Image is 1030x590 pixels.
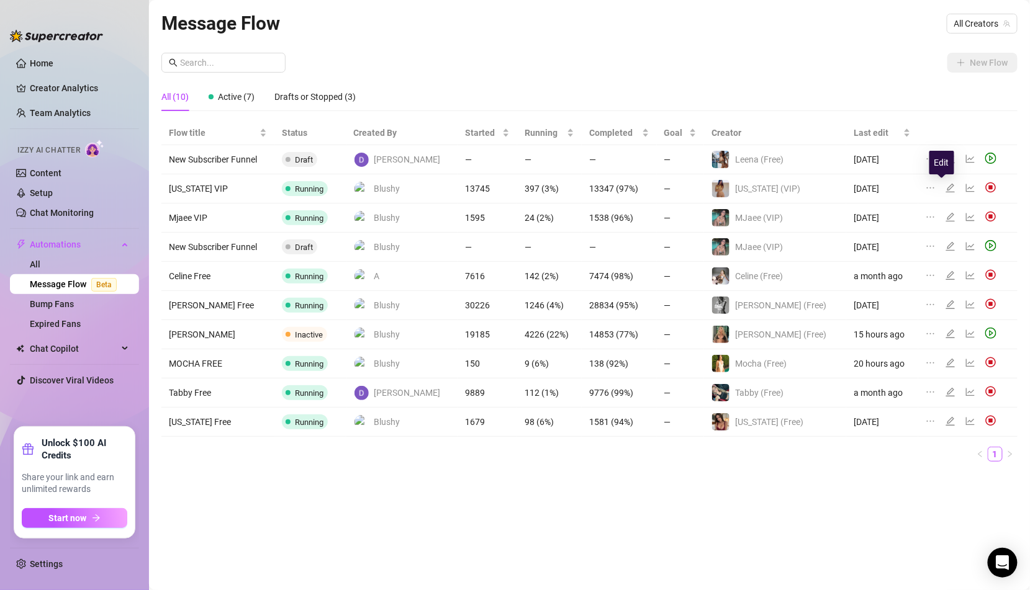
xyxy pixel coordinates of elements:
span: [US_STATE] (Free) [735,417,803,427]
td: — [517,233,582,262]
td: 1538 (96%) [582,203,656,233]
span: ellipsis [926,416,936,426]
span: Running [525,126,564,140]
div: Drafts or Stopped (3) [274,90,356,104]
th: Flow title [161,121,274,145]
td: — [657,174,705,203]
a: Discover Viral Videos [30,375,114,385]
span: search [169,58,178,67]
img: Blushy [355,328,369,342]
a: Message FlowBeta [30,279,122,289]
td: [DATE] [846,233,918,262]
span: Blushy [374,182,400,195]
a: Settings [30,559,63,569]
span: line-chart [965,212,975,222]
button: right [1003,447,1018,462]
td: 15 hours ago [846,320,918,349]
img: svg%3e [985,415,996,426]
span: line-chart [965,154,975,164]
img: MJaee (VIP) [712,238,730,256]
img: Blushy [355,211,369,225]
span: edit [946,329,955,339]
span: ellipsis [926,241,936,251]
span: Running [296,301,324,310]
td: a month ago [846,378,918,408]
img: MJaee (VIP) [712,209,730,226]
td: 98 (6%) [517,408,582,437]
button: left [973,447,988,462]
span: gift [22,443,34,455]
th: Status [274,121,346,145]
div: Open Intercom Messenger [988,548,1018,578]
span: Draft [296,155,314,164]
span: Completed [589,126,639,140]
td: 397 (3%) [517,174,582,203]
img: Chat Copilot [16,344,24,353]
img: Celine (Free) [712,267,730,285]
span: edit [946,270,955,280]
span: Running [296,213,324,223]
td: — [657,291,705,320]
td: 1246 (4%) [517,291,582,320]
span: play-circle [985,328,996,339]
td: 142 (2%) [517,262,582,291]
th: Goal [657,121,705,145]
span: Tabby (Free) [735,388,784,398]
span: arrow-right [92,514,101,522]
input: Search... [180,56,278,69]
span: Running [296,418,324,427]
span: line-chart [965,183,975,193]
td: — [657,233,705,262]
td: — [582,145,656,174]
span: edit [946,300,955,310]
span: team [1003,20,1011,27]
img: svg%3e [985,386,996,397]
td: — [657,408,705,437]
span: Automations [30,235,118,254]
th: Created By [346,121,458,145]
img: logo-BBDzfeDw.svg [10,30,103,42]
img: Blushy [355,298,369,313]
td: [DATE] [846,174,918,203]
span: line-chart [965,241,975,251]
td: 28834 (95%) [582,291,656,320]
span: Mocha (Free) [735,359,787,369]
img: Blushy [355,357,369,371]
span: play-circle [985,240,996,251]
span: Active (7) [218,92,255,102]
td: 1595 [458,203,517,233]
span: Chat Copilot [30,339,118,359]
span: right [1006,450,1014,458]
span: [PERSON_NAME] (Free) [735,329,826,339]
span: edit [946,241,955,251]
span: Celine (Free) [735,271,783,281]
span: line-chart [965,416,975,426]
span: left [977,450,984,458]
td: 9776 (99%) [582,378,656,408]
td: Celine Free [161,262,274,291]
div: All (10) [161,90,189,104]
span: line-chart [965,300,975,310]
th: Last edit [846,121,918,145]
td: 7616 [458,262,517,291]
td: 24 (2%) [517,203,582,233]
td: 150 [458,349,517,378]
span: line-chart [965,270,975,280]
td: [DATE] [846,145,918,174]
span: edit [946,212,955,222]
span: Running [296,359,324,369]
span: Running [296,272,324,281]
td: New Subscriber Funnel [161,233,274,262]
strong: Unlock $100 AI Credits [42,437,127,462]
td: — [458,145,517,174]
img: Leena (Free) [712,151,730,168]
td: — [657,349,705,378]
span: Blushy [374,211,400,225]
span: ellipsis [926,358,936,368]
td: 1581 (94%) [582,408,656,437]
span: Started [465,126,500,140]
span: [PERSON_NAME] (Free) [735,300,826,310]
span: [PERSON_NAME] [374,386,441,400]
img: Ellie (Free) [712,326,730,343]
th: Running [517,121,582,145]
